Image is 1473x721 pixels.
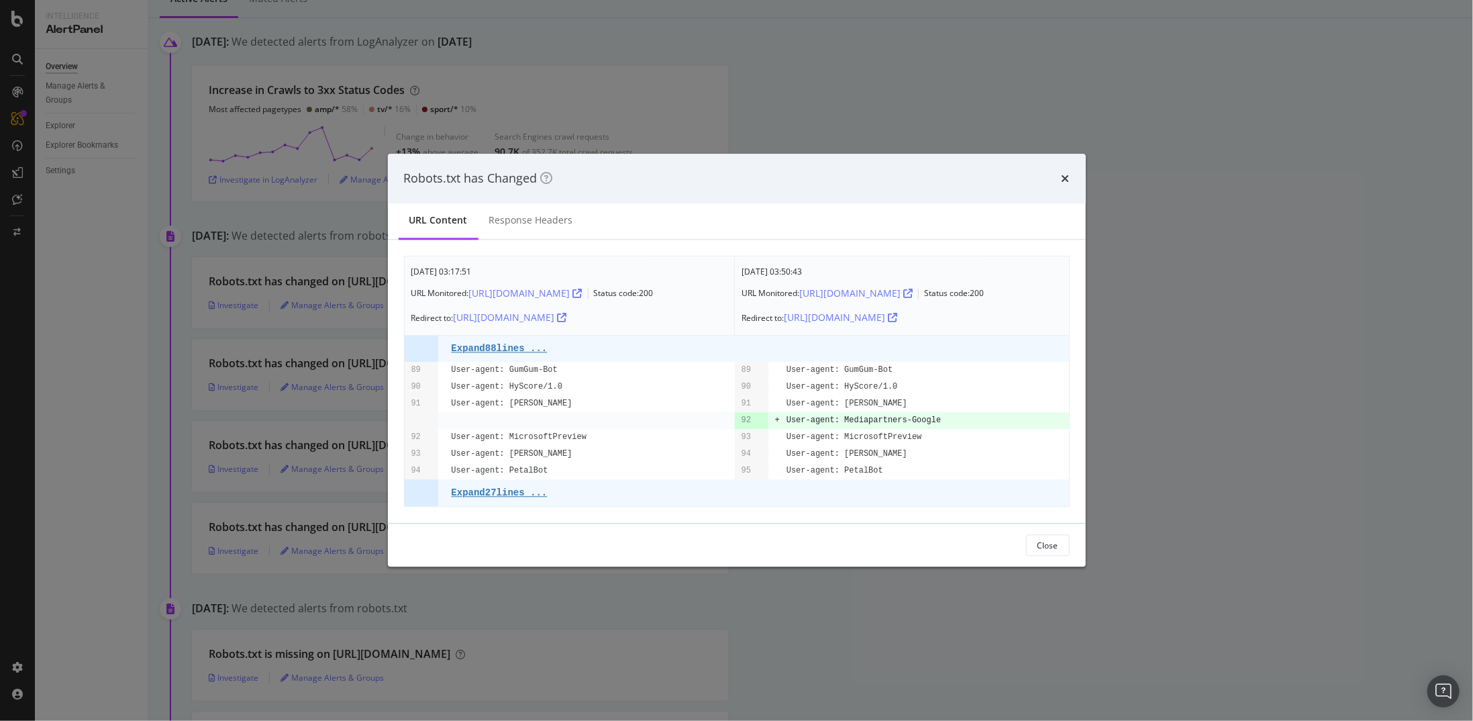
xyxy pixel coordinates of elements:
pre: User-agent: [PERSON_NAME] [786,446,907,463]
button: [URL][DOMAIN_NAME] [784,307,897,328]
pre: User-agent: [PERSON_NAME] [452,446,572,463]
pre: User-agent: GumGum-Bot [786,363,893,379]
div: [URL][DOMAIN_NAME] [454,311,567,324]
a: [URL][DOMAIN_NAME] [469,288,582,299]
div: Close [1037,540,1058,551]
div: Redirect to: [411,307,654,328]
a: [URL][DOMAIN_NAME] [784,312,897,324]
pre: 89 [742,363,751,379]
div: [URL][DOMAIN_NAME] [784,311,897,324]
button: [URL][DOMAIN_NAME] [454,307,567,328]
a: [URL][DOMAIN_NAME] [454,312,567,324]
div: [URL][DOMAIN_NAME] [469,287,582,300]
pre: 94 [411,463,421,480]
pre: User-agent: MicrosoftPreview [452,430,587,446]
div: URL Content [409,213,468,227]
pre: 94 [742,446,751,463]
div: times [1062,170,1070,187]
div: Response Headers [489,213,573,227]
div: Robots.txt has Changed [404,170,553,187]
pre: User-agent: PetalBot [452,463,548,480]
button: [URL][DOMAIN_NAME] [469,283,582,304]
div: Redirect to: [742,307,984,328]
pre: 91 [742,396,751,413]
pre: 93 [411,446,421,463]
div: [DATE] 03:50:43 [742,263,984,280]
pre: Expand 27 lines ... [452,487,548,498]
div: modal [388,154,1086,567]
pre: User-agent: PetalBot [786,463,883,480]
pre: 90 [411,379,421,396]
pre: User-agent: HyScore/1.0 [452,379,563,396]
pre: 92 [742,413,751,430]
pre: 90 [742,379,751,396]
pre: User-agent: GumGum-Bot [452,363,558,379]
div: Open Intercom Messenger [1427,675,1460,708]
a: [URL][DOMAIN_NAME] [799,288,913,299]
pre: 92 [411,430,421,446]
div: URL Monitored: Status code: 200 [411,283,654,304]
pre: User-agent: [PERSON_NAME] [452,396,572,413]
button: Close [1026,535,1070,557]
pre: 95 [742,463,751,480]
div: URL Monitored: Status code: 200 [742,283,984,304]
div: [DATE] 03:17:51 [411,263,654,280]
pre: User-agent: HyScore/1.0 [786,379,898,396]
pre: + [775,413,780,430]
pre: Expand 88 lines ... [452,343,548,354]
div: [URL][DOMAIN_NAME] [799,287,913,300]
button: [URL][DOMAIN_NAME] [799,283,913,304]
pre: 93 [742,430,751,446]
pre: User-agent: MicrosoftPreview [786,430,922,446]
pre: User-agent: Mediapartners-Google [786,413,941,430]
pre: 89 [411,363,421,379]
pre: User-agent: [PERSON_NAME] [786,396,907,413]
pre: 91 [411,396,421,413]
